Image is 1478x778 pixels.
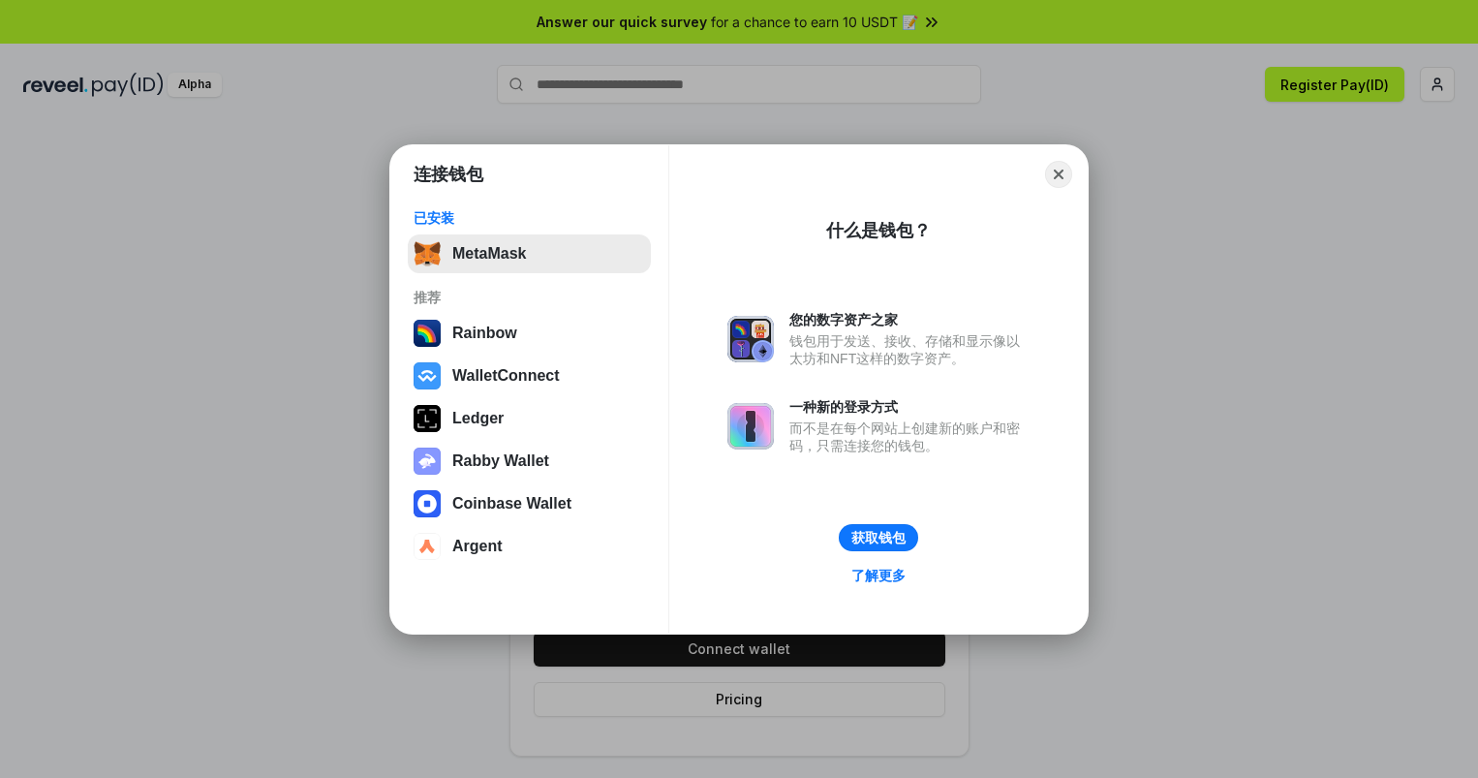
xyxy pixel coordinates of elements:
div: 已安装 [414,209,645,227]
div: 而不是在每个网站上创建新的账户和密码，只需连接您的钱包。 [789,420,1030,454]
img: svg+xml,%3Csvg%20fill%3D%22none%22%20height%3D%2233%22%20viewBox%3D%220%200%2035%2033%22%20width%... [414,240,441,267]
h1: 连接钱包 [414,163,483,186]
button: Rainbow [408,314,651,353]
div: MetaMask [452,245,526,263]
div: 一种新的登录方式 [789,398,1030,416]
img: svg+xml,%3Csvg%20width%3D%22120%22%20height%3D%22120%22%20viewBox%3D%220%200%20120%20120%22%20fil... [414,320,441,347]
button: WalletConnect [408,357,651,395]
div: Rabby Wallet [452,452,549,470]
button: Argent [408,527,651,566]
button: Coinbase Wallet [408,484,651,523]
img: svg+xml,%3Csvg%20width%3D%2228%22%20height%3D%2228%22%20viewBox%3D%220%200%2028%2028%22%20fill%3D... [414,490,441,517]
img: svg+xml,%3Csvg%20width%3D%2228%22%20height%3D%2228%22%20viewBox%3D%220%200%2028%2028%22%20fill%3D... [414,533,441,560]
img: svg+xml,%3Csvg%20xmlns%3D%22http%3A%2F%2Fwww.w3.org%2F2000%2Fsvg%22%20fill%3D%22none%22%20viewBox... [414,448,441,475]
div: 您的数字资产之家 [789,311,1030,328]
div: Argent [452,538,503,555]
div: 推荐 [414,289,645,306]
img: svg+xml,%3Csvg%20xmlns%3D%22http%3A%2F%2Fwww.w3.org%2F2000%2Fsvg%22%20width%3D%2228%22%20height%3... [414,405,441,432]
div: 获取钱包 [851,529,906,546]
img: svg+xml,%3Csvg%20width%3D%2228%22%20height%3D%2228%22%20viewBox%3D%220%200%2028%2028%22%20fill%3D... [414,362,441,389]
button: 获取钱包 [839,524,918,551]
div: 钱包用于发送、接收、存储和显示像以太坊和NFT这样的数字资产。 [789,332,1030,367]
button: Close [1045,161,1072,188]
button: Rabby Wallet [408,442,651,481]
a: 了解更多 [840,563,917,588]
div: WalletConnect [452,367,560,385]
div: 了解更多 [851,567,906,584]
img: svg+xml,%3Csvg%20xmlns%3D%22http%3A%2F%2Fwww.w3.org%2F2000%2Fsvg%22%20fill%3D%22none%22%20viewBox... [727,316,774,362]
button: Ledger [408,399,651,438]
button: MetaMask [408,234,651,273]
div: Ledger [452,410,504,427]
img: svg+xml,%3Csvg%20xmlns%3D%22http%3A%2F%2Fwww.w3.org%2F2000%2Fsvg%22%20fill%3D%22none%22%20viewBox... [727,403,774,450]
div: Rainbow [452,325,517,342]
div: Coinbase Wallet [452,495,571,513]
div: 什么是钱包？ [826,219,931,242]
